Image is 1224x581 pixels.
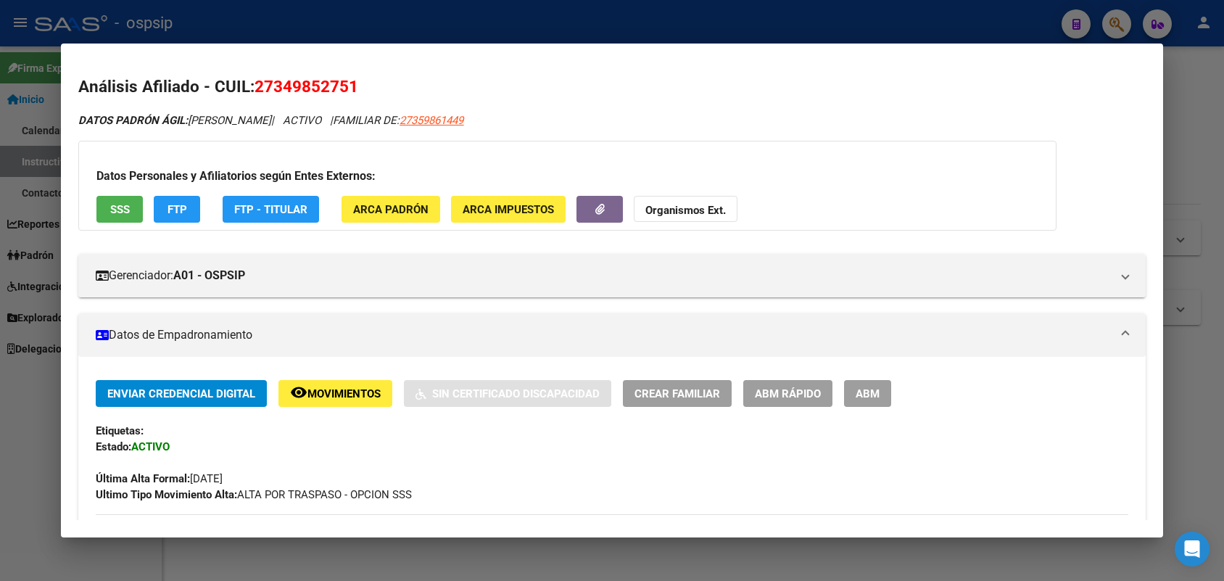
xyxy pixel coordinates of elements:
span: [DATE] [96,472,223,485]
mat-icon: remove_red_eye [290,384,307,401]
mat-panel-title: Datos de Empadronamiento [96,326,1110,344]
strong: Organismos Ext. [645,204,726,217]
div: Open Intercom Messenger [1175,532,1209,566]
button: Crear Familiar [623,380,732,407]
strong: DATOS PADRÓN ÁGIL: [78,114,188,127]
strong: A01 - OSPSIP [173,267,245,284]
button: Sin Certificado Discapacidad [404,380,611,407]
span: ABM [856,387,880,400]
strong: ACTIVO [131,440,170,453]
mat-expansion-panel-header: Gerenciador:A01 - OSPSIP [78,254,1145,297]
span: FTP - Titular [234,203,307,216]
button: ARCA Padrón [342,196,440,223]
h3: Datos Personales y Afiliatorios según Entes Externos: [96,168,1038,185]
i: | ACTIVO | [78,114,463,127]
span: [PERSON_NAME] [78,114,271,127]
button: SSS [96,196,143,223]
span: Crear Familiar [634,387,720,400]
span: Enviar Credencial Digital [107,387,255,400]
strong: Etiquetas: [96,424,144,437]
span: ARCA Impuestos [463,203,554,216]
span: 27359861449 [400,114,463,127]
span: Movimientos [307,387,381,400]
span: FAMILIAR DE: [333,114,463,127]
span: SSS [110,203,130,216]
button: ABM [844,380,891,407]
strong: Estado: [96,440,131,453]
strong: Ultimo Tipo Movimiento Alta: [96,488,237,501]
mat-expansion-panel-header: Datos de Empadronamiento [78,313,1145,357]
span: ARCA Padrón [353,203,429,216]
button: ARCA Impuestos [451,196,566,223]
span: ABM Rápido [755,387,821,400]
span: ALTA POR TRASPASO - OPCION SSS [96,488,412,501]
button: Organismos Ext. [634,196,737,223]
strong: Última Alta Formal: [96,472,190,485]
button: ABM Rápido [743,380,832,407]
span: 27349852751 [255,77,358,96]
button: Enviar Credencial Digital [96,380,267,407]
h2: Análisis Afiliado - CUIL: [78,75,1145,99]
span: Sin Certificado Discapacidad [432,387,600,400]
button: FTP - Titular [223,196,319,223]
button: FTP [154,196,200,223]
button: Movimientos [278,380,392,407]
mat-panel-title: Gerenciador: [96,267,1110,284]
span: FTP [168,203,187,216]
